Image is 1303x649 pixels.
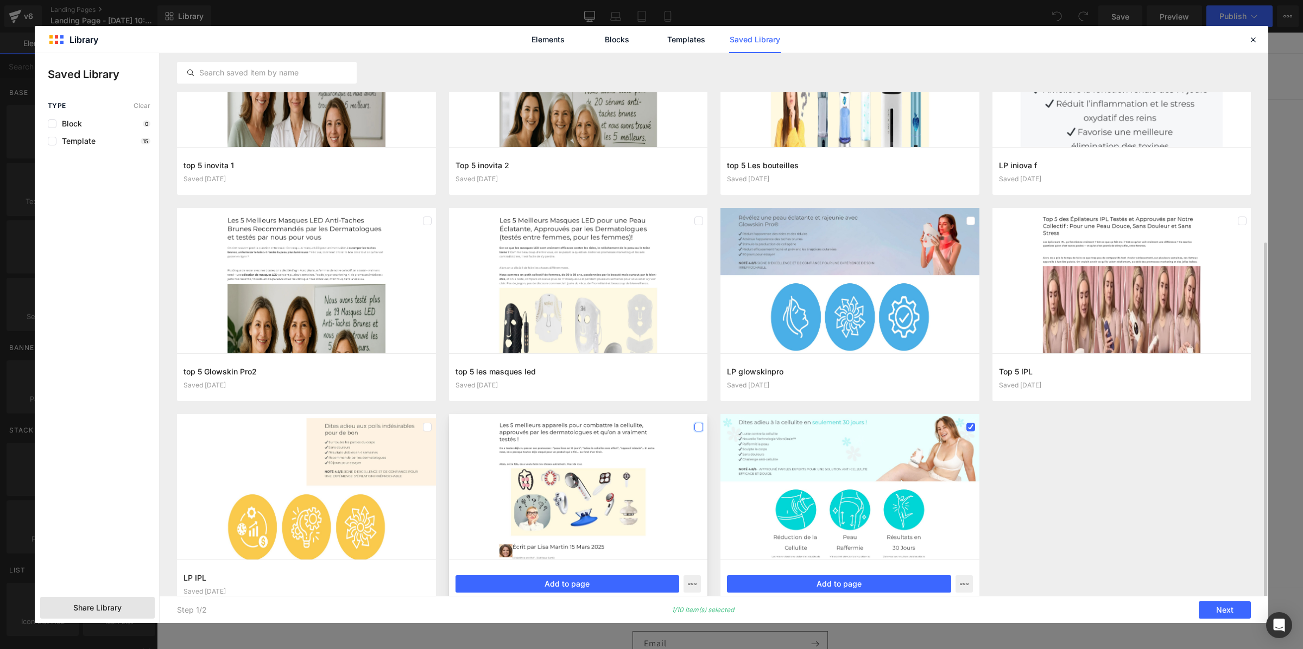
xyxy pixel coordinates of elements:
span: Type [48,102,66,110]
h3: LP IPL [184,572,429,583]
h3: top 5 inovita 1 [184,160,429,171]
h3: top 5 Les bouteilles [727,160,973,171]
button: Subscribe [647,599,671,624]
div: Saved [DATE] [999,175,1245,183]
span: Share Library [73,602,122,613]
h3: Top 5 IPL [999,366,1245,377]
span: Tessa [275,35,306,53]
p: or Drag & Drop elements from left sidebar [265,310,882,317]
p: 15 [141,138,150,144]
a: Elements [522,26,574,53]
span: Home [327,39,348,49]
h3: top 5 les masques led [456,366,701,377]
button: Add to page [727,575,951,593]
div: Open Intercom Messenger [1266,612,1292,638]
p: Saved Library [48,66,159,82]
input: Search saved item by name [178,66,356,79]
a: Contact [395,33,436,55]
summary: Search [802,32,826,56]
span: Welcome to our store [537,5,609,14]
div: Saved [DATE] [456,381,701,389]
a: Home [321,33,355,55]
p: Step 1/2 [177,605,207,614]
div: Saved [DATE] [184,175,429,183]
input: Email [476,599,671,623]
div: Saved [DATE] [184,588,429,595]
div: Saved [DATE] [727,175,973,183]
div: Saved [DATE] [727,381,973,389]
h3: top 5 Glowskin Pro2 [184,366,429,377]
span: Catalog [361,39,388,49]
h3: LP glowskinpro [727,366,973,377]
a: Templates [660,26,712,53]
h3: LP iniova f [999,160,1245,171]
span: Block [56,119,82,128]
a: Catalog [355,33,395,55]
button: Next [1199,601,1251,619]
span: Clear [134,102,150,110]
div: Saved [DATE] [184,381,429,389]
button: Add to page [456,575,680,593]
a: Tessa [270,34,310,55]
h2: Subscribe to our emails [275,575,872,588]
p: 0 [143,120,150,127]
span: Template [56,137,96,145]
p: Start building your page [265,147,882,160]
div: Saved [DATE] [456,175,701,183]
p: 1/10 item(s) selected [672,606,734,614]
a: Blocks [591,26,643,53]
h3: Top 5 inovita 2 [456,160,701,171]
a: Saved Library [729,26,781,53]
span: Contact [402,39,429,49]
a: Explore Template [524,279,622,301]
div: Saved [DATE] [999,381,1245,389]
